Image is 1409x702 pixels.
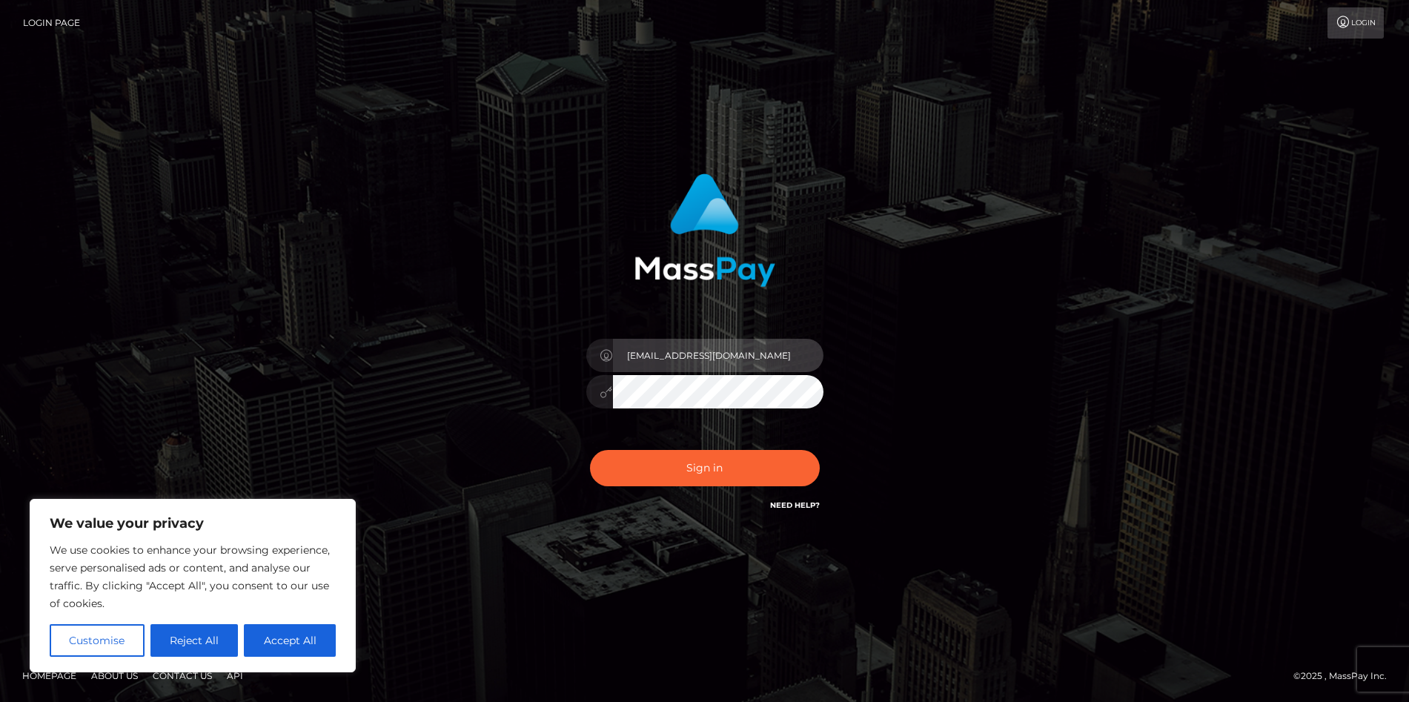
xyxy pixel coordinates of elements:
[50,624,145,657] button: Customise
[634,173,775,287] img: MassPay Login
[85,664,144,687] a: About Us
[16,664,82,687] a: Homepage
[590,450,820,486] button: Sign in
[30,499,356,672] div: We value your privacy
[1327,7,1384,39] a: Login
[23,7,80,39] a: Login Page
[770,500,820,510] a: Need Help?
[147,664,218,687] a: Contact Us
[613,339,823,372] input: Username...
[150,624,239,657] button: Reject All
[244,624,336,657] button: Accept All
[50,541,336,612] p: We use cookies to enhance your browsing experience, serve personalised ads or content, and analys...
[221,664,249,687] a: API
[50,514,336,532] p: We value your privacy
[1293,668,1398,684] div: © 2025 , MassPay Inc.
